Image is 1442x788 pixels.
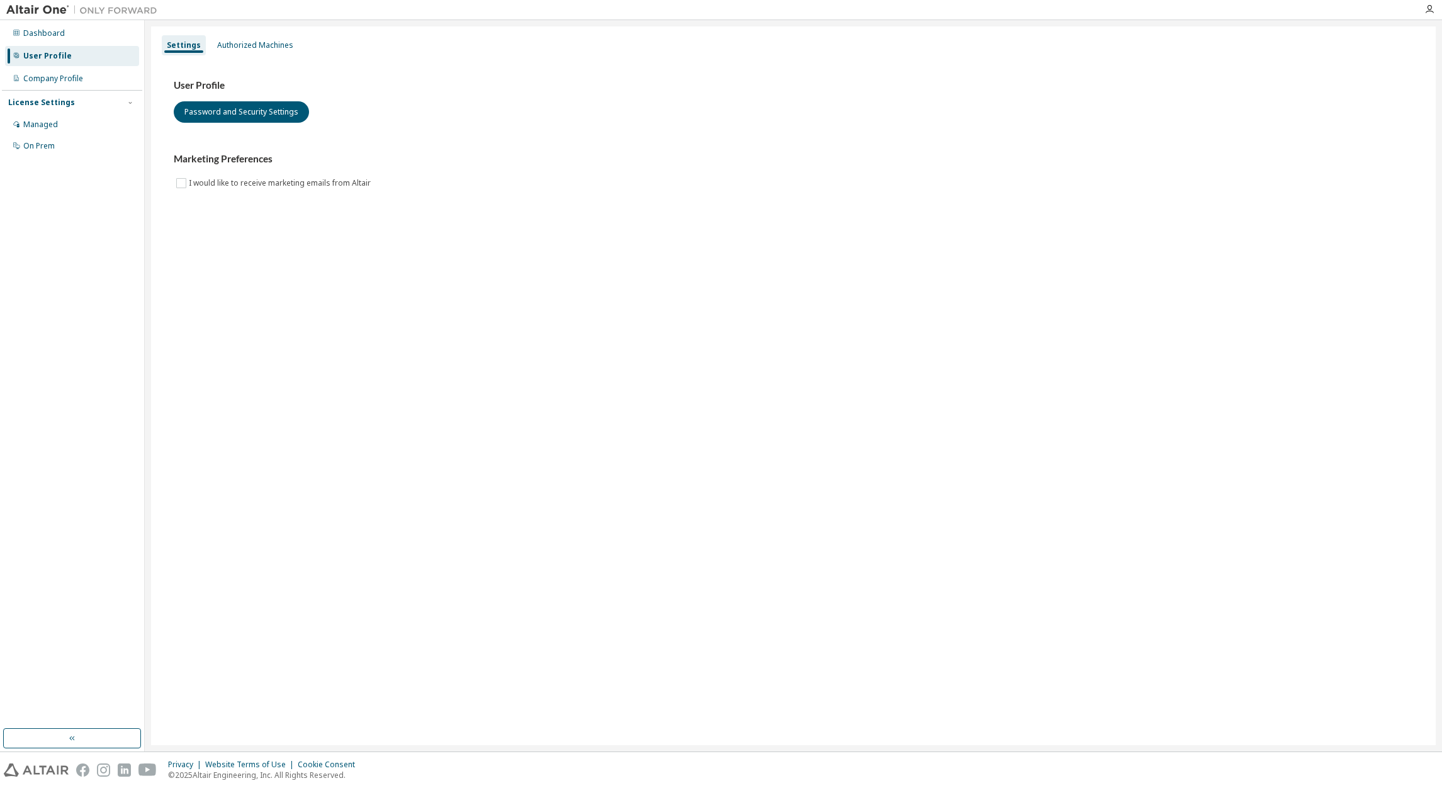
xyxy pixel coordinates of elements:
img: youtube.svg [138,763,157,777]
img: Altair One [6,4,164,16]
div: Company Profile [23,74,83,84]
img: instagram.svg [97,763,110,777]
div: Managed [23,120,58,130]
div: Dashboard [23,28,65,38]
div: Website Terms of Use [205,760,298,770]
div: Settings [167,40,201,50]
div: Cookie Consent [298,760,363,770]
label: I would like to receive marketing emails from Altair [189,176,373,191]
p: © 2025 Altair Engineering, Inc. All Rights Reserved. [168,770,363,780]
h3: User Profile [174,79,1413,92]
img: altair_logo.svg [4,763,69,777]
h3: Marketing Preferences [174,153,1413,166]
div: On Prem [23,141,55,151]
div: Privacy [168,760,205,770]
div: Authorized Machines [217,40,293,50]
div: User Profile [23,51,72,61]
img: facebook.svg [76,763,89,777]
img: linkedin.svg [118,763,131,777]
div: License Settings [8,98,75,108]
button: Password and Security Settings [174,101,309,123]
